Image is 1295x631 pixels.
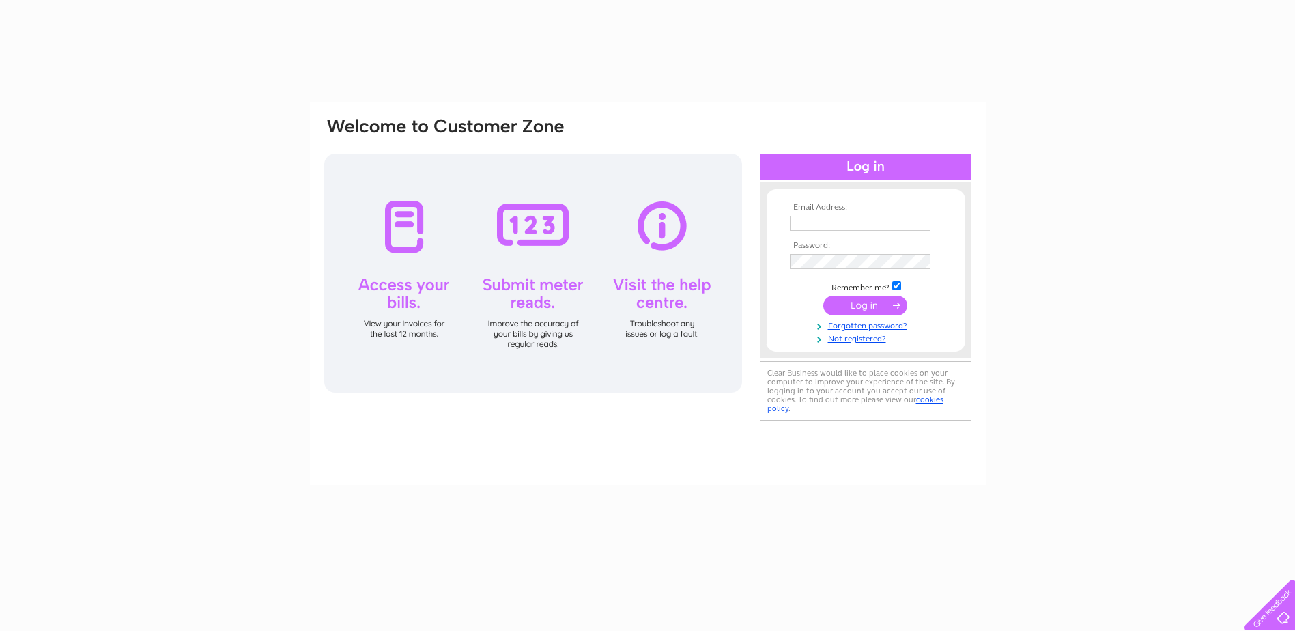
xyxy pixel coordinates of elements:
[760,361,971,421] div: Clear Business would like to place cookies on your computer to improve your experience of the sit...
[790,318,945,331] a: Forgotten password?
[823,296,907,315] input: Submit
[786,241,945,251] th: Password:
[786,279,945,293] td: Remember me?
[767,395,943,413] a: cookies policy
[786,203,945,212] th: Email Address:
[790,331,945,344] a: Not registered?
